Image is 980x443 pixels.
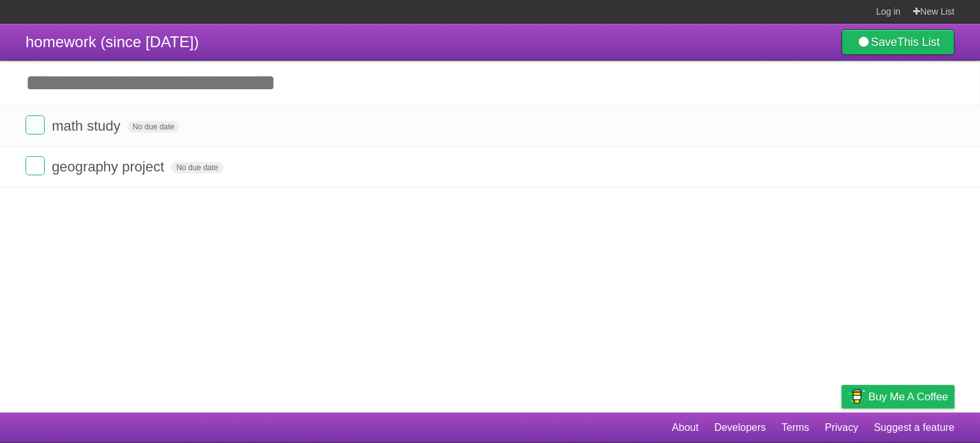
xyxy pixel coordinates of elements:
label: Done [26,156,45,175]
a: Privacy [825,416,858,440]
a: About [672,416,699,440]
a: Terms [782,416,810,440]
span: Buy me a coffee [868,386,948,408]
span: No due date [128,121,179,133]
a: SaveThis List [842,29,954,55]
b: This List [897,36,940,48]
a: Developers [714,416,766,440]
label: Done [26,115,45,134]
span: No due date [171,162,223,173]
span: geography project [52,159,167,175]
span: homework (since [DATE]) [26,33,199,50]
span: math study [52,118,124,134]
img: Buy me a coffee [848,386,865,407]
a: Suggest a feature [874,416,954,440]
a: Buy me a coffee [842,385,954,409]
